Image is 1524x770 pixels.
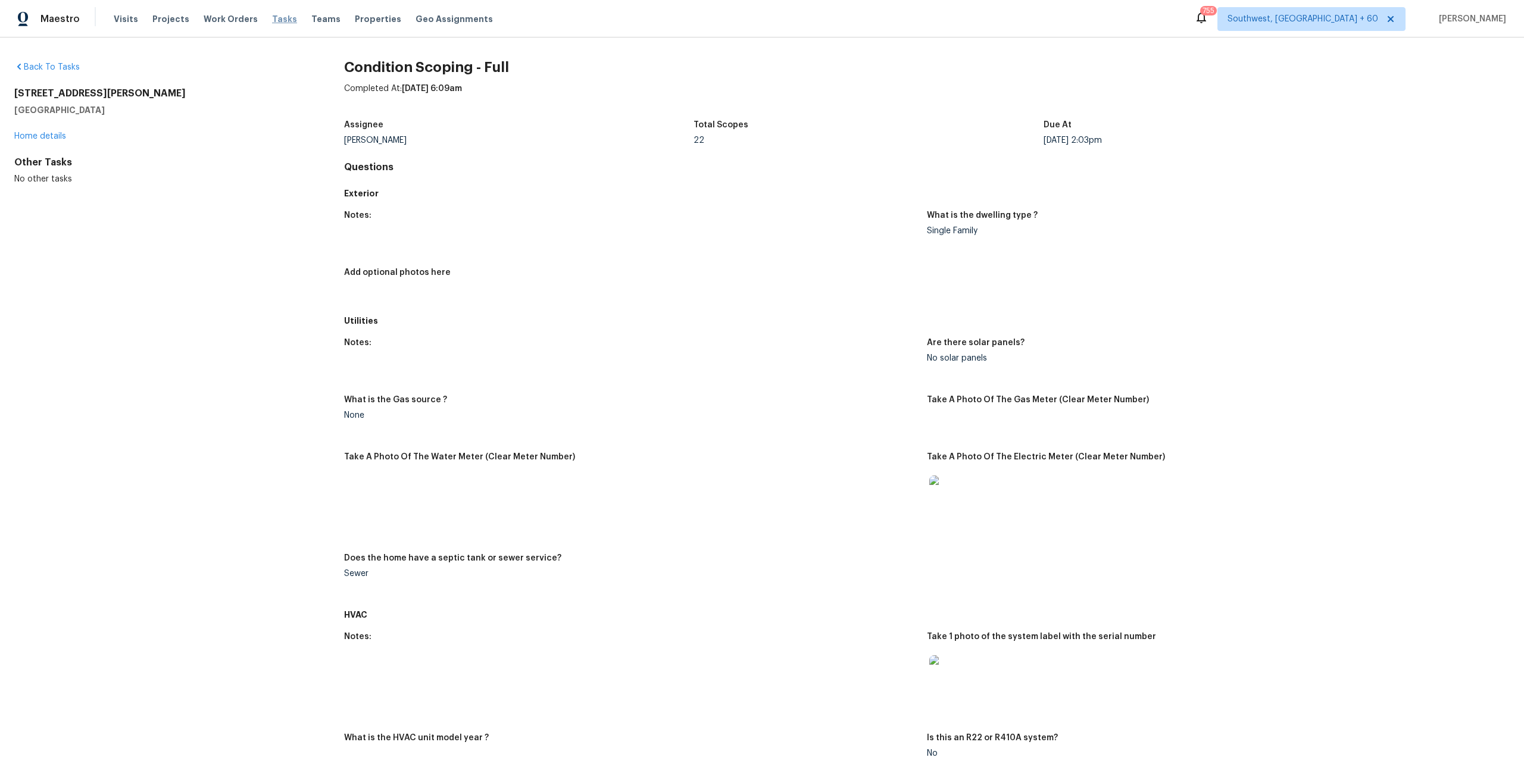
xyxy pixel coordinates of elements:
[14,175,72,183] span: No other tasks
[927,633,1156,641] h5: Take 1 photo of the system label with the serial number
[14,156,306,168] div: Other Tasks
[1434,13,1506,25] span: [PERSON_NAME]
[344,554,561,562] h5: Does the home have a septic tank or sewer service?
[40,13,80,25] span: Maestro
[1044,121,1072,129] h5: Due At
[1228,13,1378,25] span: Southwest, [GEOGRAPHIC_DATA] + 60
[344,734,489,742] h5: What is the HVAC unit model year ?
[152,13,189,25] span: Projects
[272,15,297,23] span: Tasks
[927,227,1500,235] div: Single Family
[927,211,1038,220] h5: What is the dwelling type ?
[14,104,306,116] h5: [GEOGRAPHIC_DATA]
[311,13,341,25] span: Teams
[344,396,447,404] h5: What is the Gas source ?
[344,211,371,220] h5: Notes:
[355,13,401,25] span: Properties
[344,633,371,641] h5: Notes:
[927,339,1025,347] h5: Are there solar panels?
[1203,5,1214,17] div: 755
[344,136,694,145] div: [PERSON_NAME]
[344,339,371,347] h5: Notes:
[416,13,493,25] span: Geo Assignments
[1044,136,1394,145] div: [DATE] 2:03pm
[344,187,1510,199] h5: Exterior
[14,87,306,99] h2: [STREET_ADDRESS][PERSON_NAME]
[927,396,1149,404] h5: Take A Photo Of The Gas Meter (Clear Meter Number)
[927,734,1058,742] h5: Is this an R22 or R410A system?
[344,453,575,461] h5: Take A Photo Of The Water Meter (Clear Meter Number)
[344,315,1510,327] h5: Utilities
[694,136,1044,145] div: 22
[344,268,451,277] h5: Add optional photos here
[204,13,258,25] span: Work Orders
[344,83,1510,114] div: Completed At:
[927,354,1500,362] div: No solar panels
[344,61,1510,73] h2: Condition Scoping - Full
[14,132,66,140] a: Home details
[402,84,462,93] span: [DATE] 6:09am
[344,609,1510,621] h5: HVAC
[14,63,80,71] a: Back To Tasks
[927,749,1500,758] div: No
[344,569,917,578] div: Sewer
[694,121,748,129] h5: Total Scopes
[927,453,1165,461] h5: Take A Photo Of The Electric Meter (Clear Meter Number)
[344,121,383,129] h5: Assignee
[344,161,1510,173] h4: Questions
[344,411,917,420] div: None
[114,13,138,25] span: Visits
